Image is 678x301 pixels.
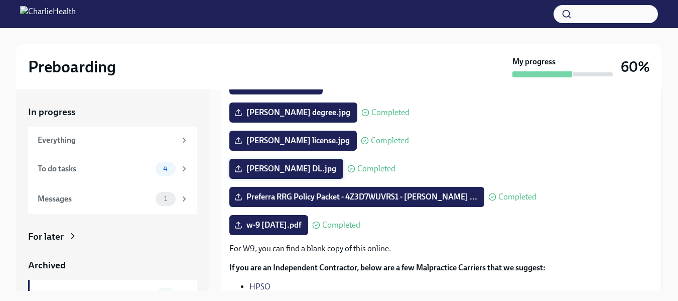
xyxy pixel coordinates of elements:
strong: My progress [512,56,556,67]
span: Completed [322,221,360,229]
label: w-9 [DATE].pdf [229,215,308,235]
span: 1 [158,195,173,203]
span: Completed [498,193,536,201]
label: [PERSON_NAME] license.jpg [229,131,357,151]
div: To do tasks [38,163,152,174]
span: Completed [371,137,409,145]
a: In progress [28,106,197,119]
div: Messages [38,193,152,205]
div: Everything [38,135,176,146]
a: Everything [28,127,197,154]
a: Archived [28,259,197,272]
span: [PERSON_NAME] license.jpg [236,136,350,146]
strong: If you are an Independent Contractor, below are a few Malpractice Carriers that we suggest: [229,263,546,272]
a: HPSO [249,282,270,291]
span: [PERSON_NAME] DL.jpg [236,164,336,174]
a: Messages1 [28,184,197,214]
img: CharlieHealth [20,6,76,22]
a: For later [28,230,197,243]
span: Completed [357,165,395,173]
span: Preferra RRG Policy Packet - 4Z3D7WUVRS1 - [PERSON_NAME] ... [236,192,477,202]
div: Completed tasks [38,289,152,300]
span: [PERSON_NAME] degree.jpg [236,108,350,118]
label: [PERSON_NAME] DL.jpg [229,159,343,179]
label: Preferra RRG Policy Packet - 4Z3D7WUVRS1 - [PERSON_NAME] ... [229,187,484,207]
span: w-9 [DATE].pdf [236,220,301,230]
a: To do tasks4 [28,154,197,184]
label: [PERSON_NAME] degree.jpg [229,103,357,123]
div: For later [28,230,64,243]
span: Completed [371,109,410,117]
span: 4 [157,165,174,172]
p: For W9, you can find a blank copy of this online. [229,243,653,254]
h2: Preboarding [28,57,116,77]
h3: 60% [621,58,650,76]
